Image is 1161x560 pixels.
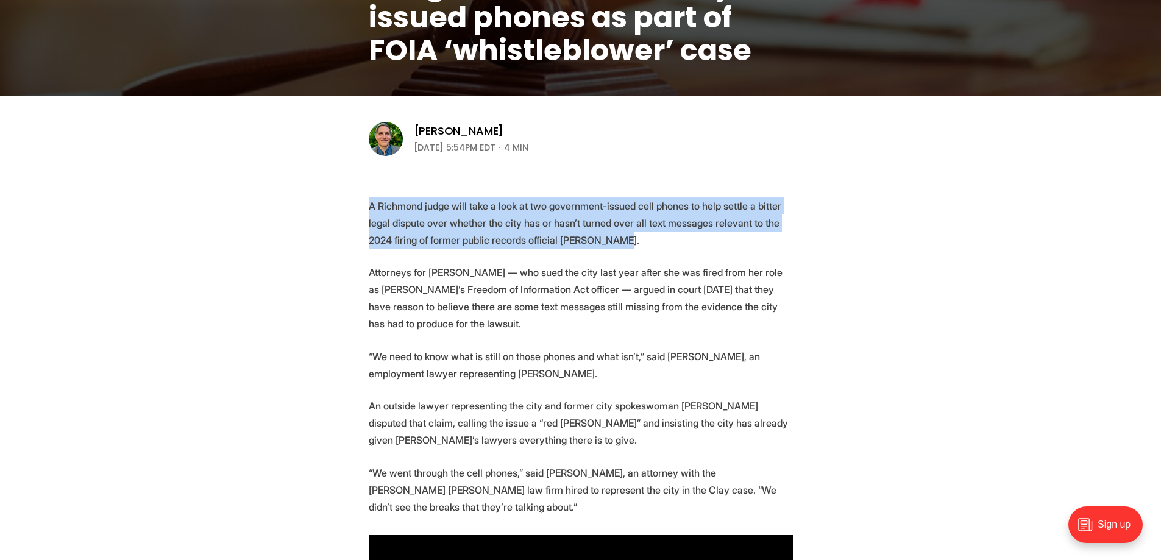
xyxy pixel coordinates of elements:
[369,197,793,249] p: A Richmond judge will take a look at two government-issued cell phones to help settle a bitter le...
[504,140,528,155] span: 4 min
[414,140,495,155] time: [DATE] 5:54PM EDT
[369,122,403,156] img: Graham Moomaw
[1058,500,1161,560] iframe: portal-trigger
[414,124,504,138] a: [PERSON_NAME]
[369,464,793,516] p: “We went through the cell phones,” said [PERSON_NAME], an attorney with the [PERSON_NAME] [PERSON...
[369,348,793,382] p: “We need to know what is still on those phones and what isn’t,” said [PERSON_NAME], an employment...
[369,264,793,332] p: Attorneys for [PERSON_NAME] — who sued the city last year after she was fired from her role as [P...
[369,397,793,448] p: An outside lawyer representing the city and former city spokeswoman [PERSON_NAME] disputed that c...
